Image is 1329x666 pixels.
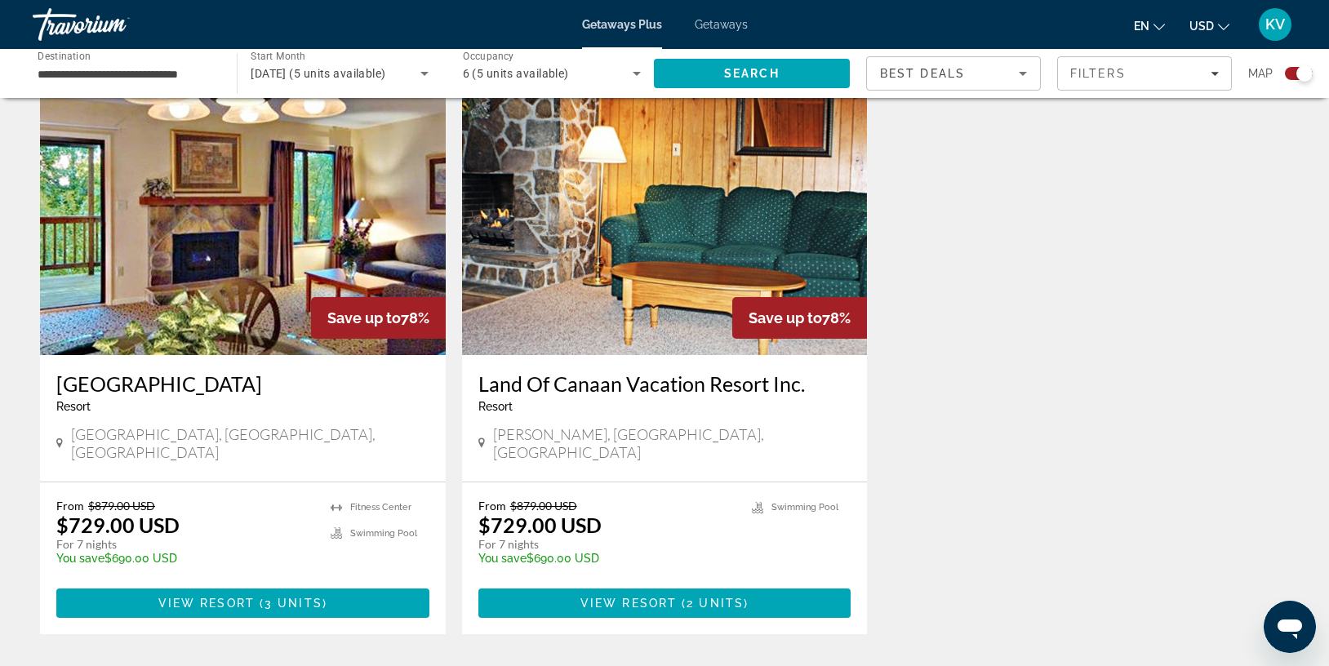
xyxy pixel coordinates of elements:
[1134,20,1149,33] span: en
[56,552,314,565] p: $690.00 USD
[463,67,569,80] span: 6 (5 units available)
[158,597,255,610] span: View Resort
[510,499,577,513] span: $879.00 USD
[1070,67,1126,80] span: Filters
[56,499,84,513] span: From
[56,537,314,552] p: For 7 nights
[687,597,744,610] span: 2 units
[251,51,305,62] span: Start Month
[749,309,822,326] span: Save up to
[1264,601,1316,653] iframe: Button to launch messaging window
[251,67,385,80] span: [DATE] (5 units available)
[654,59,850,88] button: Search
[1189,14,1229,38] button: Change currency
[255,597,327,610] span: ( )
[327,309,401,326] span: Save up to
[40,94,446,355] img: Lakeview Golf Resort and Spa
[1248,62,1273,85] span: Map
[38,50,91,61] span: Destination
[582,18,662,31] a: Getaways Plus
[462,94,868,355] img: Land Of Canaan Vacation Resort Inc.
[677,597,749,610] span: ( )
[350,528,417,539] span: Swimming Pool
[71,425,429,461] span: [GEOGRAPHIC_DATA], [GEOGRAPHIC_DATA], [GEOGRAPHIC_DATA]
[880,64,1027,83] mat-select: Sort by
[350,502,411,513] span: Fitness Center
[478,499,506,513] span: From
[1265,16,1285,33] span: KV
[580,597,677,610] span: View Resort
[88,499,155,513] span: $879.00 USD
[463,51,514,62] span: Occupancy
[478,371,851,396] a: Land Of Canaan Vacation Resort Inc.
[478,588,851,618] button: View Resort(2 units)
[33,3,196,46] a: Travorium
[56,400,91,413] span: Resort
[56,552,104,565] span: You save
[732,297,867,339] div: 78%
[1134,14,1165,38] button: Change language
[478,537,736,552] p: For 7 nights
[1057,56,1232,91] button: Filters
[1189,20,1214,33] span: USD
[56,588,429,618] button: View Resort(3 units)
[478,400,513,413] span: Resort
[478,513,602,537] p: $729.00 USD
[771,502,838,513] span: Swimming Pool
[695,18,748,31] a: Getaways
[478,552,736,565] p: $690.00 USD
[478,552,527,565] span: You save
[56,371,429,396] a: [GEOGRAPHIC_DATA]
[1254,7,1296,42] button: User Menu
[311,297,446,339] div: 78%
[38,64,216,84] input: Select destination
[880,67,965,80] span: Best Deals
[264,597,322,610] span: 3 units
[493,425,851,461] span: [PERSON_NAME], [GEOGRAPHIC_DATA], [GEOGRAPHIC_DATA]
[56,513,180,537] p: $729.00 USD
[724,67,780,80] span: Search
